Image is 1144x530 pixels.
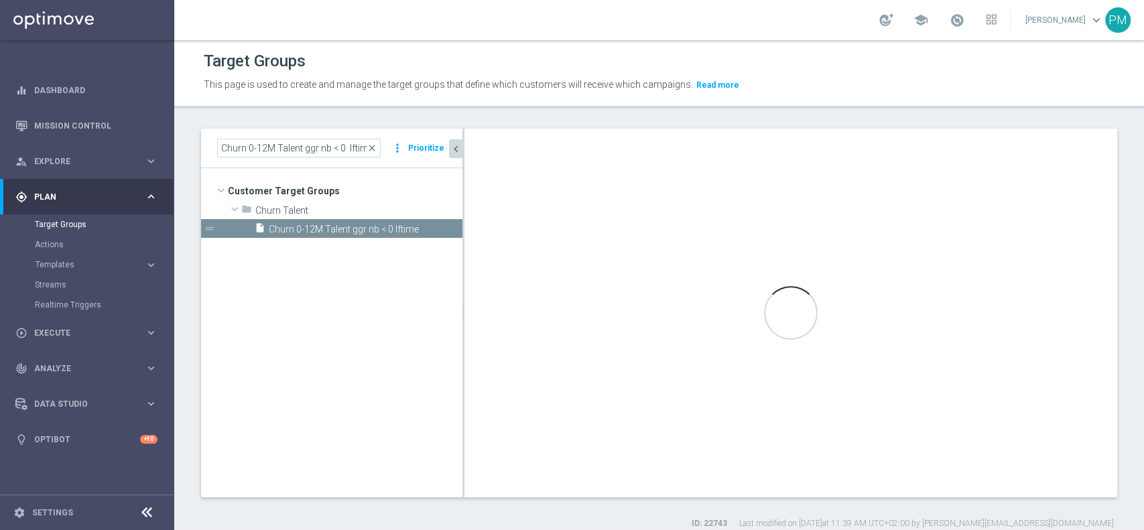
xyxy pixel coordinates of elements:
[34,421,140,457] a: Optibot
[15,84,27,96] i: equalizer
[34,108,157,143] a: Mission Control
[34,193,145,201] span: Plan
[450,143,462,155] i: chevron_left
[35,219,139,230] a: Target Groups
[34,329,145,337] span: Execute
[15,327,27,339] i: play_circle_outline
[145,397,157,410] i: keyboard_arrow_right
[15,85,158,96] button: equalizer Dashboard
[1089,13,1104,27] span: keyboard_arrow_down
[32,509,73,517] a: Settings
[35,279,139,290] a: Streams
[145,190,157,203] i: keyboard_arrow_right
[15,155,27,168] i: person_search
[406,139,446,157] button: Prioritize
[35,214,173,235] div: Target Groups
[34,365,145,373] span: Analyze
[13,507,25,519] i: settings
[241,204,252,219] i: folder
[140,435,157,444] div: +10
[913,13,928,27] span: school
[15,156,158,167] button: person_search Explore keyboard_arrow_right
[255,222,265,238] i: insert_drive_file
[15,362,27,375] i: track_changes
[35,275,173,295] div: Streams
[36,261,131,269] span: Templates
[15,121,158,131] button: Mission Control
[449,139,462,158] button: chevron_left
[145,326,157,339] i: keyboard_arrow_right
[15,155,145,168] div: Explore
[692,518,727,529] label: ID: 22743
[269,224,462,235] span: Churn 0-12M Talent ggr nb &lt; 0 lftime
[15,192,158,202] button: gps_fixed Plan keyboard_arrow_right
[15,108,157,143] div: Mission Control
[1105,7,1131,33] div: PM
[228,182,462,200] span: Customer Target Groups
[36,261,145,269] div: Templates
[145,155,157,168] i: keyboard_arrow_right
[15,191,27,203] i: gps_fixed
[15,72,157,108] div: Dashboard
[145,259,157,271] i: keyboard_arrow_right
[35,295,173,315] div: Realtime Triggers
[35,255,173,275] div: Templates
[15,398,145,410] div: Data Studio
[35,300,139,310] a: Realtime Triggers
[15,327,145,339] div: Execute
[35,259,158,270] button: Templates keyboard_arrow_right
[35,239,139,250] a: Actions
[15,363,158,374] button: track_changes Analyze keyboard_arrow_right
[34,400,145,408] span: Data Studio
[15,421,157,457] div: Optibot
[367,143,377,153] span: close
[15,434,27,446] i: lightbulb
[15,328,158,338] button: play_circle_outline Execute keyboard_arrow_right
[391,139,404,157] i: more_vert
[15,434,158,445] button: lightbulb Optibot +10
[34,72,157,108] a: Dashboard
[1024,10,1105,30] a: [PERSON_NAME]keyboard_arrow_down
[217,139,381,157] input: Quick find group or folder
[15,362,145,375] div: Analyze
[255,205,462,216] span: Churn Talent
[204,52,306,71] h1: Target Groups
[145,362,157,375] i: keyboard_arrow_right
[15,399,158,409] button: Data Studio keyboard_arrow_right
[34,157,145,165] span: Explore
[35,235,173,255] div: Actions
[695,78,741,92] button: Read more
[204,79,693,90] span: This page is used to create and manage the target groups that define which customers will receive...
[739,518,1114,529] label: Last modified on [DATE] at 11:39 AM UTC+02:00 by [PERSON_NAME][EMAIL_ADDRESS][DOMAIN_NAME]
[15,191,145,203] div: Plan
